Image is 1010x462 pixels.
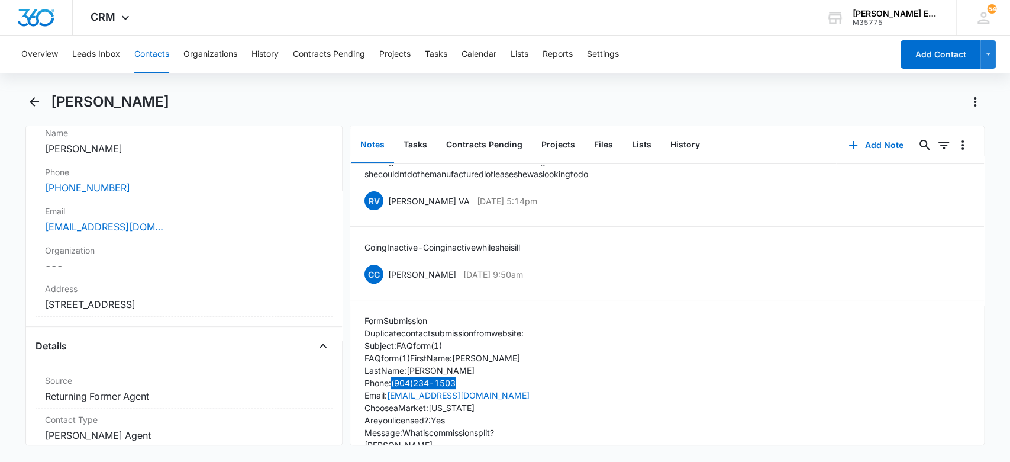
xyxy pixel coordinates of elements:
[543,36,573,73] button: Reports
[364,364,530,377] p: Last Name: [PERSON_NAME]
[425,36,447,73] button: Tasks
[364,389,530,402] p: Email:
[45,220,163,234] a: [EMAIL_ADDRESS][DOMAIN_NAME]
[511,36,528,73] button: Lists
[388,268,456,281] p: [PERSON_NAME]
[45,297,324,312] dd: [STREET_ADDRESS]
[36,200,333,239] div: Email[EMAIL_ADDRESS][DOMAIN_NAME]
[901,40,980,69] button: Add Contact
[51,93,169,111] h1: [PERSON_NAME]
[477,195,537,207] p: [DATE] 5:14pm
[351,127,394,163] button: Notes
[364,439,530,451] p: [PERSON_NAME]
[661,127,709,163] button: History
[251,36,279,73] button: History
[45,413,324,426] label: Contact Type
[934,136,953,155] button: Filters
[587,36,619,73] button: Settings
[953,136,972,155] button: Overflow Menu
[45,127,324,139] label: Name
[364,377,530,389] p: Phone: (904) 234-1503
[45,428,324,442] dd: [PERSON_NAME] Agent
[387,390,530,400] a: [EMAIL_ADDRESS][DOMAIN_NAME]
[364,327,530,339] p: Duplicate contact submission from website:
[45,166,324,178] label: Phone
[134,36,169,73] button: Contacts
[364,339,530,352] p: Subject: FAQ form (1)
[364,426,530,439] p: Message: What is commission split?
[437,127,532,163] button: Contracts Pending
[394,127,437,163] button: Tasks
[853,9,939,18] div: account name
[314,336,333,355] button: Close
[45,374,324,387] label: Source
[45,181,130,195] a: [PHONE_NUMBER]
[532,127,585,163] button: Projects
[388,195,470,207] p: [PERSON_NAME] VA
[72,36,120,73] button: Leads Inbox
[987,4,996,14] span: 54
[837,131,915,159] button: Add Note
[364,352,530,364] p: FAQ form (1) First Name: [PERSON_NAME]
[915,136,934,155] button: Search...
[36,409,333,448] div: Contact Type[PERSON_NAME] Agent
[45,142,324,156] dd: [PERSON_NAME]
[364,402,530,414] p: Choose a Market: [US_STATE]
[36,161,333,200] div: Phone[PHONE_NUMBER]
[585,127,622,163] button: Files
[622,127,661,163] button: Lists
[364,414,530,426] p: Are you licensed?: Yes
[463,268,523,281] p: [DATE] 9:50am
[364,265,383,284] span: CC
[364,191,383,210] span: RV
[987,4,996,14] div: notifications count
[853,18,939,27] div: account id
[91,11,115,23] span: CRM
[45,205,324,217] label: Email
[45,244,324,256] label: Organization
[293,36,365,73] button: Contracts Pending
[462,36,496,73] button: Calendar
[36,239,333,278] div: Organization---
[36,339,67,353] h4: Details
[379,36,411,73] button: Projects
[36,370,333,409] div: SourceReturning Former Agent
[183,36,237,73] button: Organizations
[21,36,58,73] button: Overview
[966,92,985,111] button: Actions
[364,241,520,254] p: Going Inactive - Going inactive while she is ill
[36,278,333,317] div: Address[STREET_ADDRESS]
[45,389,324,403] dd: Returning Former Agent
[25,92,44,111] button: Back
[36,122,333,161] div: Name[PERSON_NAME]
[45,259,324,273] dd: ---
[45,283,324,295] label: Address
[364,315,530,327] p: Form Submission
